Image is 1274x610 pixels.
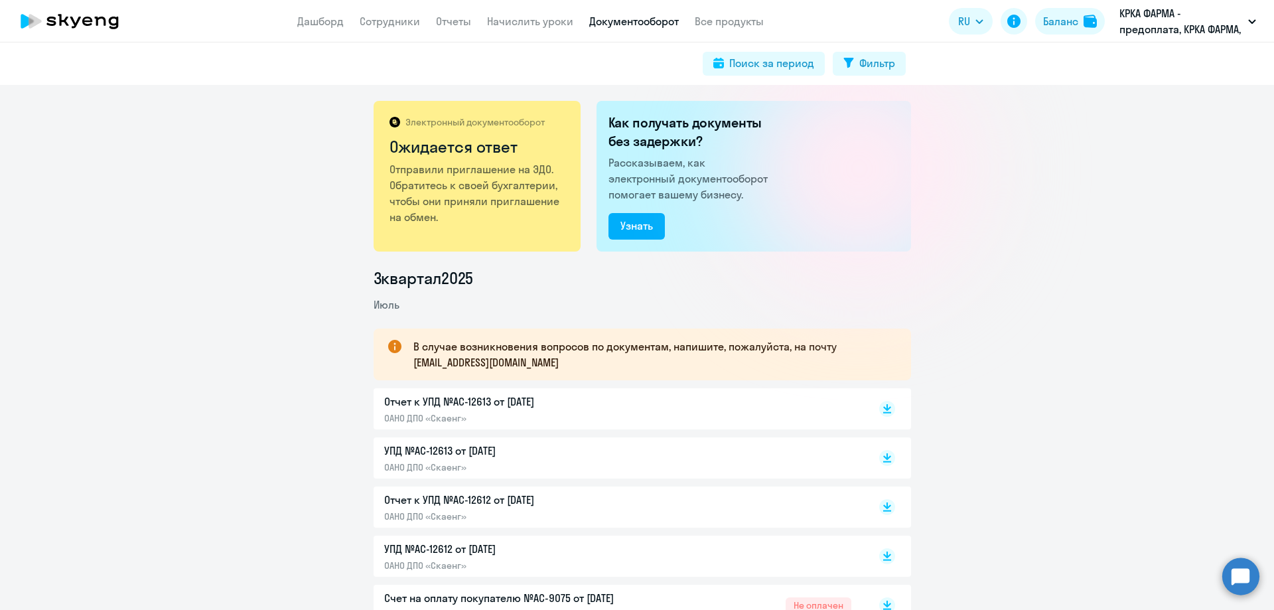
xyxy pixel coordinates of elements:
[360,15,420,28] a: Сотрудники
[389,136,567,157] h2: Ожидается ответ
[729,55,814,71] div: Поиск за период
[374,298,399,311] span: Июль
[384,394,851,424] a: Отчет к УПД №AC-12613 от [DATE]ОАНО ДПО «Скаенг»
[859,55,895,71] div: Фильтр
[389,161,567,225] p: Отправили приглашение на ЭДО. Обратитесь к своей бухгалтерии, чтобы они приняли приглашение на об...
[384,590,663,606] p: Счет на оплату покупателю №AC-9075 от [DATE]
[762,101,911,252] img: waiting_for_response
[384,443,851,473] a: УПД №AC-12613 от [DATE]ОАНО ДПО «Скаенг»
[374,267,911,289] li: 3 квартал 2025
[1113,5,1263,37] button: КРКА ФАРМА - предоплата, КРКА ФАРМА, ООО
[384,412,663,424] p: ОАНО ДПО «Скаенг»
[589,15,679,28] a: Документооборот
[405,116,545,128] p: Электронный документооборот
[695,15,764,28] a: Все продукты
[620,218,653,234] div: Узнать
[384,510,663,522] p: ОАНО ДПО «Скаенг»
[384,443,663,459] p: УПД №AC-12613 от [DATE]
[487,15,573,28] a: Начислить уроки
[384,461,663,473] p: ОАНО ДПО «Скаенг»
[436,15,471,28] a: Отчеты
[833,52,906,76] button: Фильтр
[1084,15,1097,28] img: balance
[384,560,663,572] p: ОАНО ДПО «Скаенг»
[608,155,773,202] p: Рассказываем, как электронный документооборот помогает вашему бизнесу.
[384,492,663,508] p: Отчет к УПД №AC-12612 от [DATE]
[1119,5,1243,37] p: КРКА ФАРМА - предоплата, КРКА ФАРМА, ООО
[384,541,851,572] a: УПД №AC-12612 от [DATE]ОАНО ДПО «Скаенг»
[413,339,887,370] p: В случае возникновения вопросов по документам, напишите, пожалуйста, на почту [EMAIL_ADDRESS][DOM...
[608,213,665,240] button: Узнать
[384,541,663,557] p: УПД №AC-12612 от [DATE]
[297,15,344,28] a: Дашборд
[384,394,663,410] p: Отчет к УПД №AC-12613 от [DATE]
[703,52,825,76] button: Поиск за период
[1035,8,1105,35] button: Балансbalance
[1043,13,1078,29] div: Баланс
[384,492,851,522] a: Отчет к УПД №AC-12612 от [DATE]ОАНО ДПО «Скаенг»
[949,8,993,35] button: RU
[608,114,773,151] h2: Как получать документы без задержки?
[958,13,970,29] span: RU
